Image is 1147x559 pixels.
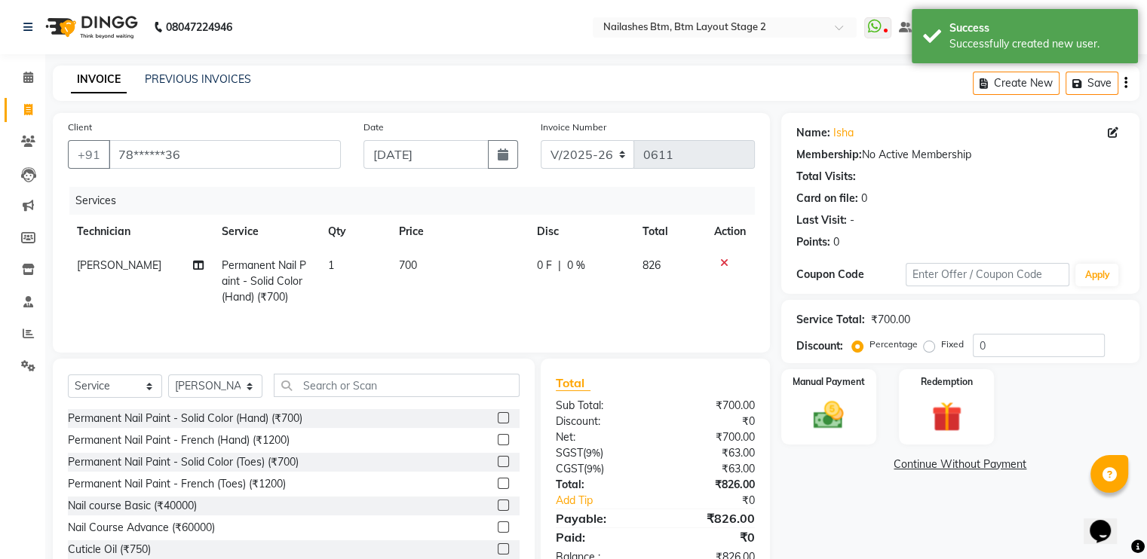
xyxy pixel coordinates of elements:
span: 700 [399,258,417,272]
a: Isha [833,125,854,141]
label: Percentage [869,338,918,351]
label: Manual Payment [793,375,865,389]
span: [PERSON_NAME] [77,258,161,272]
div: ₹0 [655,414,766,429]
span: SGST [556,446,583,460]
label: Invoice Number [541,121,606,134]
div: Nail course Basic (₹40000) [68,498,197,514]
th: Total [633,215,705,249]
div: ₹700.00 [655,398,766,414]
div: Card on file: [796,191,858,206]
a: Add Tip [544,493,673,509]
div: ₹826.00 [655,477,766,493]
th: Disc [528,215,633,249]
th: Technician [68,215,213,249]
img: _gift.svg [922,398,971,435]
div: ₹0 [673,493,765,509]
th: Service [213,215,319,249]
span: CGST [556,462,584,475]
button: +91 [68,140,110,169]
input: Search or Scan [274,374,520,397]
div: Permanent Nail Paint - French (Hand) (₹1200) [68,432,290,448]
span: Permanent Nail Paint - Solid Color (Hand) (₹700) [222,258,306,304]
div: 0 [833,234,839,250]
div: ₹700.00 [655,429,766,445]
div: Cuticle Oil (₹750) [68,542,151,557]
th: Price [390,215,528,249]
span: Total [556,375,590,391]
span: 0 % [567,258,585,273]
div: Paid: [544,528,655,546]
div: Nail Course Advance (₹60000) [68,520,215,536]
div: Coupon Code [796,267,906,283]
div: No Active Membership [796,147,1124,163]
input: Enter Offer / Coupon Code [906,263,1070,286]
div: Name: [796,125,830,141]
span: 1 [328,258,334,272]
div: Service Total: [796,312,865,328]
label: Date [363,121,384,134]
div: Successfully created new user. [949,36,1127,52]
a: Continue Without Payment [784,457,1136,472]
div: Permanent Nail Paint - French (Toes) (₹1200) [68,476,286,492]
div: Points: [796,234,830,250]
span: 9% [586,447,600,459]
th: Action [705,215,755,249]
div: Permanent Nail Paint - Solid Color (Toes) (₹700) [68,454,299,470]
div: Net: [544,429,655,445]
button: Apply [1075,264,1118,286]
iframe: chat widget [1084,499,1132,544]
div: ₹826.00 [655,509,766,527]
div: Total: [544,477,655,493]
b: 08047224946 [166,6,232,48]
div: ( ) [544,445,655,461]
div: ( ) [544,461,655,477]
div: Services [69,187,766,215]
span: 9% [587,463,601,475]
a: PREVIOUS INVOICES [145,72,251,86]
div: ₹0 [655,528,766,546]
div: Sub Total: [544,398,655,414]
div: Last Visit: [796,212,847,228]
a: INVOICE [71,66,127,93]
img: _cash.svg [804,398,853,432]
div: Permanent Nail Paint - Solid Color (Hand) (₹700) [68,411,302,426]
label: Client [68,121,92,134]
span: | [558,258,561,273]
div: Discount: [544,414,655,429]
img: logo [38,6,142,48]
span: 826 [643,258,661,272]
div: ₹63.00 [655,461,766,477]
div: Membership: [796,147,862,163]
div: Success [949,20,1127,36]
button: Save [1066,72,1118,95]
div: ₹63.00 [655,445,766,461]
input: Search by Name/Mobile/Email/Code [109,140,341,169]
label: Redemption [921,375,973,389]
div: - [850,212,854,228]
label: Fixed [941,338,964,351]
div: ₹700.00 [871,312,910,328]
button: Create New [973,72,1060,95]
div: Payable: [544,509,655,527]
span: 0 F [537,258,552,273]
th: Qty [319,215,390,249]
div: Total Visits: [796,169,856,185]
div: Discount: [796,338,843,354]
div: 0 [861,191,867,206]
